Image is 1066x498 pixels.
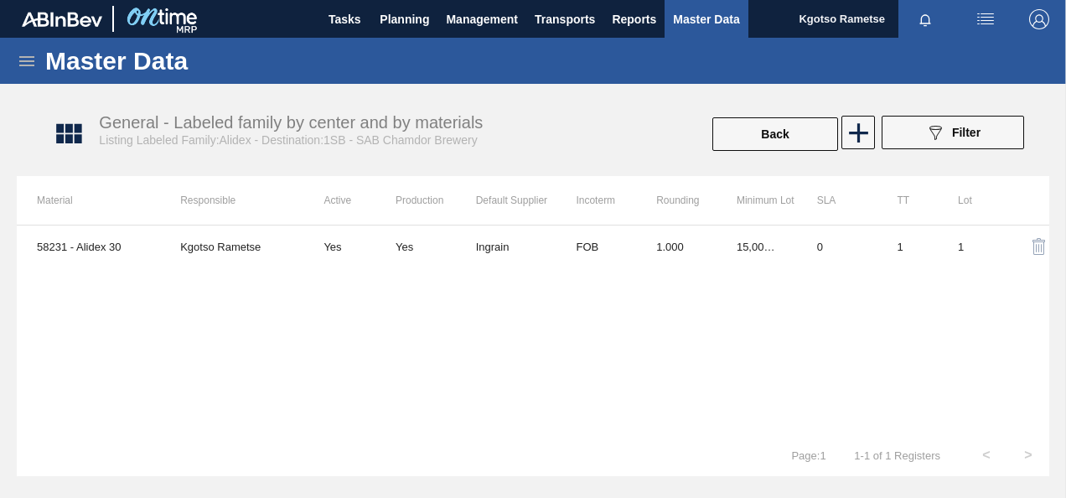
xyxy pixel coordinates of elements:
img: userActions [975,9,996,29]
th: Minimum Lot [717,176,797,225]
td: 1 [938,226,999,267]
span: Tasks [326,9,363,29]
button: Back [712,117,838,151]
td: 15000 [717,226,797,267]
td: Kgotso Rametse [160,226,303,267]
span: 1 - 1 of 1 Registers [851,449,940,462]
td: 0 [797,226,877,267]
th: Rounding [636,176,717,225]
button: < [965,434,1007,476]
img: delete-icon [1029,236,1049,257]
td: Yes [303,226,396,267]
td: 58231 - Alidex 30 [17,226,160,267]
th: SLA [797,176,877,225]
h1: Master Data [45,51,343,70]
span: Listing Labeled Family:Alidex - Destination:1SB - SAB Chamdor Brewery [99,133,477,147]
th: Default Supplier [476,176,556,225]
img: TNhmsLtSVTkK8tSr43FrP2fwEKptu5GPRR3wAAAABJRU5ErkJggg== [22,12,102,27]
td: 1 [877,226,938,267]
span: Page : 1 [791,449,825,462]
div: Delete Material [1019,226,1029,267]
span: General - Labeled family by center and by materials [99,113,483,132]
button: > [1007,434,1049,476]
div: New labeled family by center and by Material [840,116,873,153]
th: Production [396,176,476,225]
th: Responsible [160,176,303,225]
th: Incoterm [556,176,636,225]
span: Transports [535,9,595,29]
div: Material with no Discontinuation Date [396,241,476,253]
th: Material [17,176,160,225]
td: Ingrain [476,226,556,267]
td: 1 [636,226,717,267]
div: Yes [396,241,413,253]
span: Planning [380,9,429,29]
th: Lot [938,176,999,225]
th: Active [303,176,396,225]
button: delete-icon [1019,226,1059,267]
th: TT [877,176,938,225]
img: Logout [1029,9,1049,29]
span: Filter [952,126,981,139]
td: FOB [556,226,636,267]
span: Master Data [673,9,739,29]
button: Filter [882,116,1024,149]
span: Reports [612,9,656,29]
button: Notifications [898,8,952,31]
div: Back to labeled Family [711,116,840,153]
div: Filter labeled family by center and by material [873,116,1032,153]
span: Management [446,9,518,29]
